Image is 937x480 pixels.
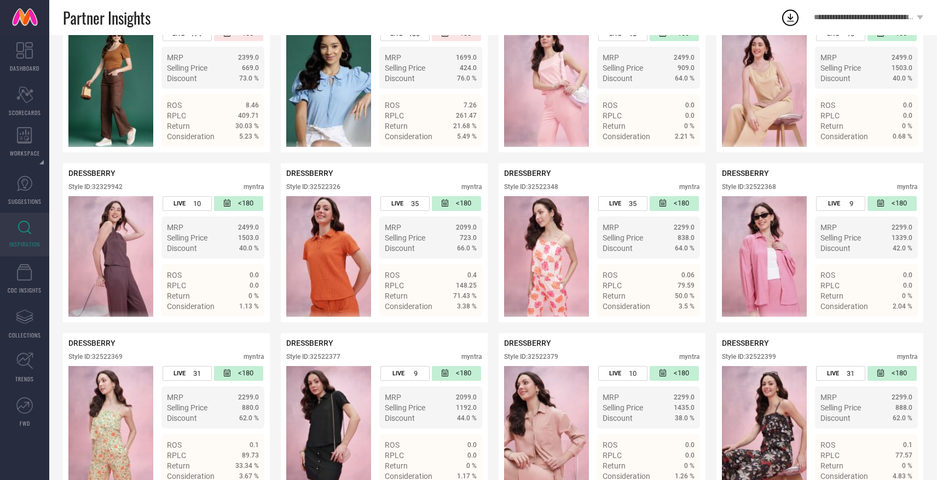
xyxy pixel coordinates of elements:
span: 89.73 [242,452,259,459]
div: Number of days the style has been live on the platform [380,196,430,211]
span: MRP [385,223,401,232]
span: <180 [456,199,471,208]
span: 0 % [902,462,912,470]
span: DRESSBERRY [504,339,551,347]
span: 30.03 % [235,122,259,130]
span: MRP [603,223,619,232]
span: 38.0 % [675,414,695,422]
span: Consideration [820,302,868,311]
span: ROS [603,441,617,449]
span: 2.04 % [893,302,912,310]
span: Selling Price [820,403,861,412]
img: Style preview image [68,26,153,147]
div: myntra [461,353,482,361]
span: Return [603,292,626,300]
span: 2299.0 [674,224,695,231]
span: 0.0 [467,452,477,459]
span: 1435.0 [674,404,695,412]
a: Details [441,322,477,330]
span: 9 [849,199,853,208]
span: 0.0 [685,452,695,459]
span: RPLC [603,281,622,290]
div: Number of days since the style was first listed on the platform [214,366,263,381]
div: Number of days since the style was first listed on the platform [650,196,699,211]
span: Discount [167,244,197,253]
span: 0 % [248,292,259,300]
span: Return [603,461,626,470]
span: RPLC [167,281,186,290]
div: myntra [679,353,700,361]
span: RPLC [385,281,404,290]
div: Style ID: 32329942 [68,183,123,191]
span: Selling Price [167,233,207,242]
img: Style preview image [504,196,589,317]
span: 1.13 % [239,302,259,310]
span: Selling Price [385,64,425,72]
span: 76.0 % [457,75,477,82]
a: Details [659,152,695,161]
span: Details [452,322,477,330]
span: 3.38 % [457,302,477,310]
span: 40.0 % [239,244,259,252]
span: 0.68 % [893,133,912,140]
span: 3.5 % [679,302,695,310]
span: 44.0 % [457,414,477,422]
span: 2399.0 [238,54,259,61]
span: DRESSBERRY [286,169,333,178]
span: 71.43 % [453,292,477,300]
span: Return [385,292,408,300]
span: 62.0 % [893,414,912,422]
span: <180 [892,199,907,208]
span: Consideration [603,132,650,141]
span: Consideration [820,132,868,141]
span: 2.21 % [675,133,695,140]
span: 0.0 [250,271,259,279]
span: 4.83 % [893,472,912,480]
span: 0.1 [903,441,912,449]
span: Details [670,322,695,330]
span: 880.0 [242,404,259,412]
span: Discount [603,414,633,422]
span: DASHBOARD [10,64,39,72]
span: 0.0 [685,101,695,109]
span: ROS [167,441,182,449]
span: 0.0 [903,282,912,289]
span: 0.0 [903,112,912,119]
span: ROS [385,441,400,449]
div: Style ID: 32522348 [504,183,558,191]
div: Style ID: 32522377 [286,353,340,361]
div: Number of days since the style was first listed on the platform [432,366,481,381]
div: Number of days the style has been live on the platform [163,196,212,211]
span: RPLC [603,111,622,120]
span: Selling Price [385,233,425,242]
div: myntra [244,183,264,191]
span: Selling Price [385,403,425,412]
div: Click to view image [722,196,807,317]
span: Discount [820,74,851,83]
span: ROS [603,271,617,279]
span: DRESSBERRY [722,169,769,178]
div: myntra [244,353,264,361]
span: LIVE [173,370,186,377]
span: RPLC [820,111,840,120]
span: 723.0 [460,234,477,242]
span: MRP [603,53,619,62]
span: <180 [892,369,907,378]
span: ROS [167,271,182,279]
span: 77.57 [895,452,912,459]
span: 0 % [684,462,695,470]
span: 0.4 [467,271,477,279]
span: Discount [385,414,415,422]
span: Consideration [167,132,215,141]
span: 0.1 [250,441,259,449]
div: Number of days the style has been live on the platform [816,196,865,211]
a: Details [223,322,259,330]
div: Number of days since the style was first listed on the platform [214,196,263,211]
span: 8.46 [246,101,259,109]
span: SUGGESTIONS [8,197,42,205]
span: 64.0 % [675,244,695,252]
div: Click to view image [68,26,153,147]
div: Click to view image [504,196,589,317]
span: 0.0 [685,441,695,449]
div: myntra [679,183,700,191]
